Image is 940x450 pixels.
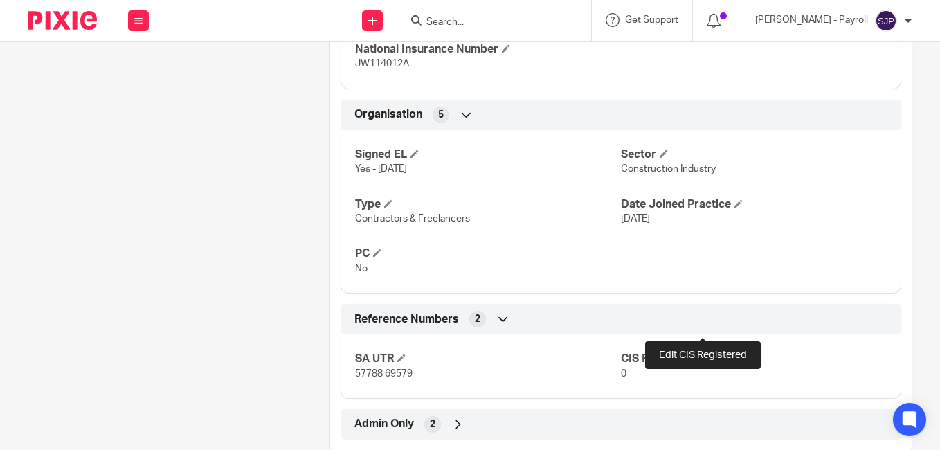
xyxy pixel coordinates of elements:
h4: Signed EL [355,147,621,162]
h4: SA UTR [355,352,621,366]
span: Reference Numbers [354,312,459,327]
span: Yes - [DATE] [355,164,407,174]
h4: PC [355,246,621,261]
span: Admin Only [354,417,414,431]
span: 0 [621,369,626,379]
span: 57788 69579 [355,369,413,379]
span: No [355,264,368,273]
h4: CIS Registered [621,352,887,366]
h4: Date Joined Practice [621,197,887,212]
h4: Sector [621,147,887,162]
span: 2 [430,417,435,431]
span: JW114012A [355,59,409,69]
span: Construction Industry [621,164,716,174]
input: Search [425,17,550,29]
span: 2 [475,312,480,326]
h4: Type [355,197,621,212]
span: Contractors & Freelancers [355,214,470,224]
span: [DATE] [621,214,650,224]
img: Pixie [28,11,97,30]
img: svg%3E [875,10,897,32]
span: Get Support [625,15,678,25]
span: 5 [438,108,444,122]
p: [PERSON_NAME] - Payroll [755,13,868,27]
span: Organisation [354,107,422,122]
h4: National Insurance Number [355,42,621,57]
